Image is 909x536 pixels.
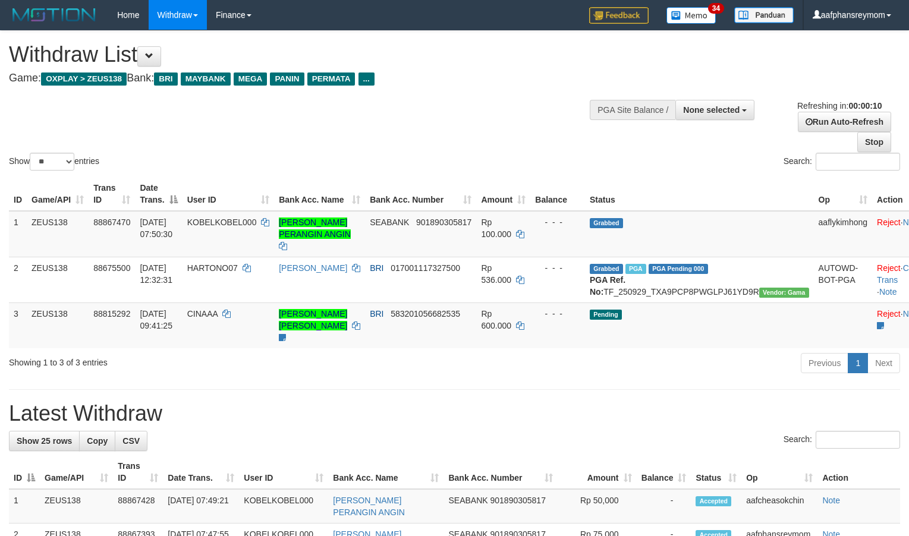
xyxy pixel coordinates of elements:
td: [DATE] 07:49:21 [163,489,239,524]
img: Button%20Memo.svg [666,7,716,24]
span: SEABANK [370,217,409,227]
td: ZEUS138 [27,211,89,257]
span: CINAAA [187,309,218,319]
div: PGA Site Balance / [590,100,675,120]
th: Trans ID: activate to sort column ascending [89,177,135,211]
select: Showentries [30,153,74,171]
a: Reject [877,309,901,319]
td: aaflykimhong [814,211,873,257]
span: Vendor URL: https://trx31.1velocity.biz [759,288,809,298]
span: Rp 600.000 [481,309,511,330]
button: None selected [675,100,754,120]
th: Status: activate to sort column ascending [691,455,741,489]
span: Accepted [696,496,731,506]
th: ID [9,177,27,211]
th: Status [585,177,814,211]
span: [DATE] 12:32:31 [140,263,172,285]
th: Bank Acc. Name: activate to sort column ascending [274,177,365,211]
span: CSV [122,436,140,446]
a: 1 [848,353,868,373]
a: [PERSON_NAME] PERANGIN ANGIN [279,217,351,239]
span: MAYBANK [181,72,231,86]
span: Grabbed [590,218,623,228]
td: TF_250929_TXA9PCP8PWGLPJ61YD9R [585,257,814,302]
th: Balance [530,177,585,211]
span: Marked by aaftrukkakada [625,264,646,274]
span: Copy [87,436,108,446]
div: - - - [535,216,580,228]
h1: Latest Withdraw [9,402,900,425]
a: Next [867,353,900,373]
th: Trans ID: activate to sort column ascending [113,455,163,489]
span: BRI [154,72,177,86]
label: Search: [784,431,900,449]
span: MEGA [234,72,268,86]
input: Search: [816,431,900,449]
a: Stop [857,132,891,152]
span: BRI [370,263,383,273]
b: PGA Ref. No: [590,275,625,297]
div: Showing 1 to 3 of 3 entries [9,352,370,368]
span: Copy 583201056682535 to clipboard [391,309,460,319]
a: [PERSON_NAME] [PERSON_NAME] [279,309,347,330]
a: CSV [115,431,147,451]
a: Note [879,287,897,297]
th: Balance: activate to sort column ascending [637,455,691,489]
th: Op: activate to sort column ascending [814,177,873,211]
span: Copy 901890305817 to clipboard [490,496,545,505]
span: PANIN [270,72,304,86]
input: Search: [816,153,900,171]
td: 88867428 [113,489,163,524]
span: BRI [370,309,383,319]
span: Refreshing in: [797,101,882,111]
span: HARTONO07 [187,263,238,273]
span: Rp 100.000 [481,217,511,239]
th: Bank Acc. Name: activate to sort column ascending [328,455,444,489]
span: ... [358,72,375,86]
td: aafcheasokchin [741,489,817,524]
a: Note [822,496,840,505]
h4: Game: Bank: [9,72,594,84]
strong: 00:00:10 [848,101,882,111]
td: ZEUS138 [27,302,89,348]
th: User ID: activate to sort column ascending [239,455,328,489]
th: User ID: activate to sort column ascending [183,177,275,211]
label: Search: [784,153,900,171]
h1: Withdraw List [9,43,594,67]
td: Rp 50,000 [558,489,636,524]
td: KOBELKOBEL000 [239,489,328,524]
a: [PERSON_NAME] PERANGIN ANGIN [333,496,405,517]
span: 88675500 [93,263,130,273]
span: 34 [708,3,724,14]
td: 1 [9,489,40,524]
th: Date Trans.: activate to sort column descending [135,177,182,211]
td: 3 [9,302,27,348]
span: 88815292 [93,309,130,319]
td: ZEUS138 [27,257,89,302]
td: 2 [9,257,27,302]
span: Rp 536.000 [481,263,511,285]
span: OXPLAY > ZEUS138 [41,72,127,86]
label: Show entries [9,153,99,171]
th: Date Trans.: activate to sort column ascending [163,455,239,489]
span: Pending [590,310,622,320]
th: Game/API: activate to sort column ascending [27,177,89,211]
img: panduan.png [734,7,794,23]
a: Previous [801,353,848,373]
img: MOTION_logo.png [9,6,99,24]
td: ZEUS138 [40,489,113,524]
a: Reject [877,263,901,273]
td: - [637,489,691,524]
td: AUTOWD-BOT-PGA [814,257,873,302]
span: PERMATA [307,72,356,86]
th: Game/API: activate to sort column ascending [40,455,113,489]
img: Feedback.jpg [589,7,649,24]
td: 1 [9,211,27,257]
a: Copy [79,431,115,451]
a: [PERSON_NAME] [279,263,347,273]
span: KOBELKOBEL000 [187,217,257,227]
span: Grabbed [590,264,623,274]
th: Action [817,455,900,489]
span: None selected [683,105,740,115]
span: [DATE] 09:41:25 [140,309,172,330]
